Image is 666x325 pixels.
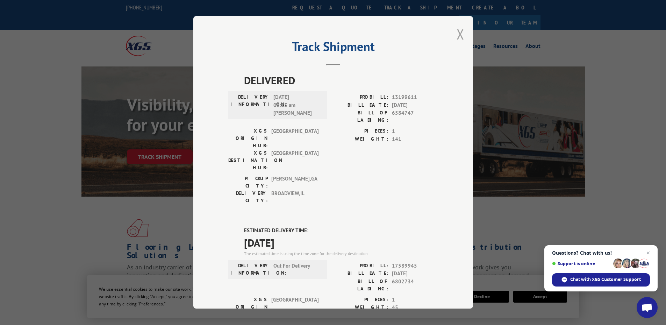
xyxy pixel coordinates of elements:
div: The estimated time is using the time zone for the delivery destination. [244,250,438,257]
label: DELIVERY CITY: [228,190,268,205]
label: WEIGHT: [333,135,388,143]
span: [DATE] [244,235,438,250]
label: PIECES: [333,128,388,136]
label: XGS ORIGIN HUB: [228,296,268,318]
button: Close modal [457,25,464,43]
label: WEIGHT: [333,304,388,312]
label: BILL OF LADING: [333,109,388,124]
span: [GEOGRAPHIC_DATA] [271,150,318,172]
span: Out For Delivery [273,262,321,277]
label: XGS DESTINATION HUB: [228,150,268,172]
span: 141 [392,135,438,143]
label: DELIVERY INFORMATION: [230,262,270,277]
span: 6802734 [392,278,438,292]
span: Questions? Chat with us! [552,250,650,256]
span: [DATE] 09:15 am [PERSON_NAME] [273,94,321,118]
label: BILL OF LADING: [333,278,388,292]
span: [DATE] [392,270,438,278]
span: 45 [392,304,438,312]
label: DELIVERY INFORMATION: [230,94,270,118]
span: Chat with XGS Customer Support [552,273,650,287]
label: PROBILL: [333,262,388,270]
span: 1 [392,296,438,304]
label: XGS ORIGIN HUB: [228,128,268,150]
label: BILL DATE: [333,101,388,109]
span: 13199611 [392,94,438,102]
label: ESTIMATED DELIVERY TIME: [244,227,438,235]
label: PIECES: [333,296,388,304]
label: PROBILL: [333,94,388,102]
span: Support is online [552,261,611,266]
span: [DATE] [392,101,438,109]
span: [GEOGRAPHIC_DATA] [271,128,318,150]
span: DELIVERED [244,73,438,89]
h2: Track Shipment [228,42,438,55]
span: Chat with XGS Customer Support [570,276,641,283]
span: 17589945 [392,262,438,270]
label: PICKUP CITY: [228,175,268,190]
a: Open chat [637,297,658,318]
span: [GEOGRAPHIC_DATA] [271,296,318,318]
span: 1 [392,128,438,136]
span: 6584747 [392,109,438,124]
label: BILL DATE: [333,270,388,278]
span: BROADVIEW , IL [271,190,318,205]
span: [PERSON_NAME] , GA [271,175,318,190]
